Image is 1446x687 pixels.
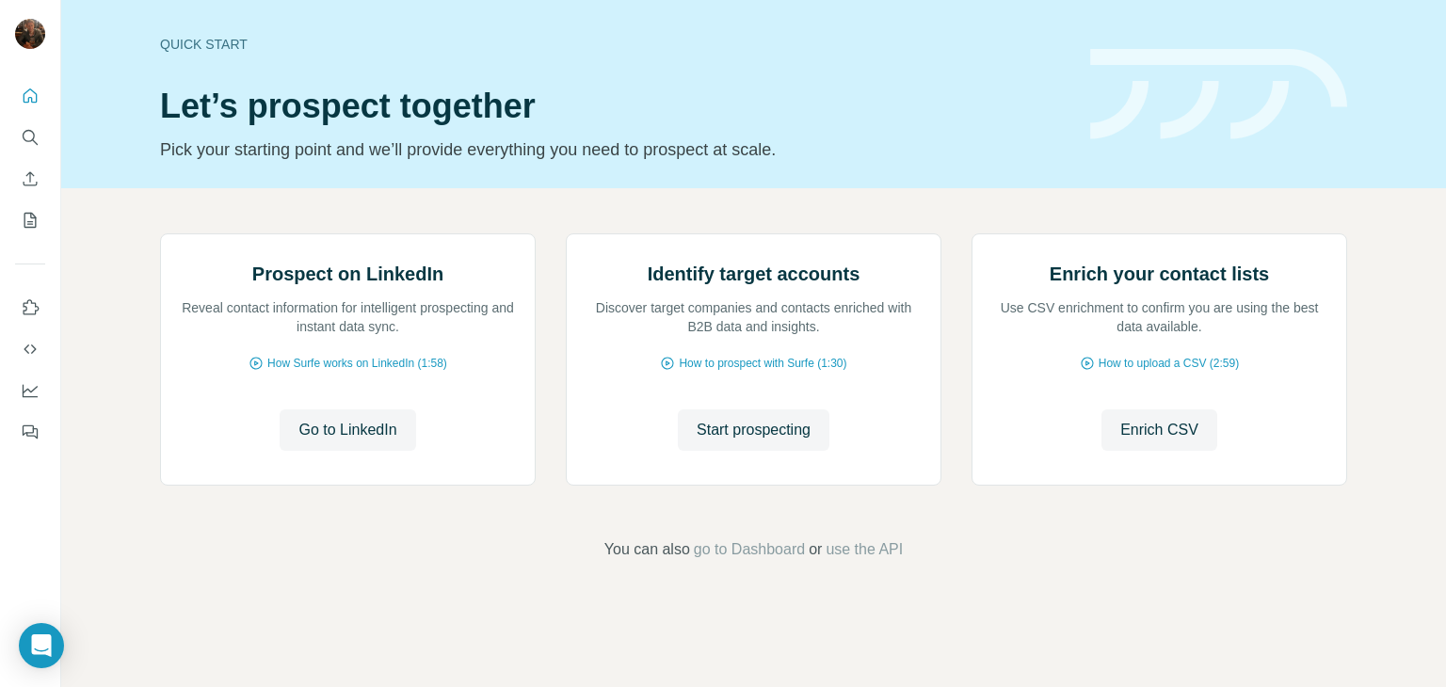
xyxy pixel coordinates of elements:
[1120,419,1198,441] span: Enrich CSV
[280,409,415,451] button: Go to LinkedIn
[1101,409,1217,451] button: Enrich CSV
[694,538,805,561] button: go to Dashboard
[586,298,922,336] p: Discover target companies and contacts enriched with B2B data and insights.
[252,261,443,287] h2: Prospect on LinkedIn
[15,374,45,407] button: Dashboard
[648,261,860,287] h2: Identify target accounts
[15,415,45,449] button: Feedback
[991,298,1327,336] p: Use CSV enrichment to confirm you are using the best data available.
[15,120,45,154] button: Search
[1050,261,1269,287] h2: Enrich your contact lists
[15,19,45,49] img: Avatar
[826,538,903,561] button: use the API
[1090,49,1347,140] img: banner
[298,419,396,441] span: Go to LinkedIn
[1099,355,1239,372] span: How to upload a CSV (2:59)
[267,355,447,372] span: How Surfe works on LinkedIn (1:58)
[679,355,846,372] span: How to prospect with Surfe (1:30)
[697,419,811,441] span: Start prospecting
[160,136,1068,163] p: Pick your starting point and we’ll provide everything you need to prospect at scale.
[15,332,45,366] button: Use Surfe API
[19,623,64,668] div: Open Intercom Messenger
[15,203,45,237] button: My lists
[809,538,822,561] span: or
[678,409,829,451] button: Start prospecting
[160,88,1068,125] h1: Let’s prospect together
[160,35,1068,54] div: Quick start
[15,79,45,113] button: Quick start
[15,162,45,196] button: Enrich CSV
[180,298,516,336] p: Reveal contact information for intelligent prospecting and instant data sync.
[604,538,690,561] span: You can also
[15,291,45,325] button: Use Surfe on LinkedIn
